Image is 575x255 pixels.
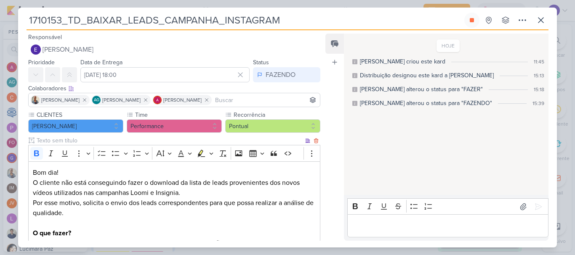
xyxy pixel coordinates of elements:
[347,198,548,215] div: Editor toolbar
[28,59,55,66] label: Prioridade
[33,168,316,178] p: Bom dia!
[28,145,320,161] div: Editor toolbar
[28,119,123,133] button: [PERSON_NAME]
[94,98,99,103] p: AG
[352,101,357,106] div: Este log é visível à todos no kard
[102,96,141,104] span: [PERSON_NAME]
[134,110,222,119] label: Time
[35,136,303,145] input: Texto sem título
[352,59,357,64] div: Este log é visível à todos no kard
[534,86,544,93] div: 15:18
[153,96,162,104] img: Alessandra Gomes
[28,34,62,41] label: Responsável
[253,67,320,82] button: FAZENDO
[534,58,544,66] div: 11:45
[534,72,544,79] div: 15:13
[36,110,123,119] label: CLIENTES
[33,178,316,228] p: O cliente não está conseguindo fazer o download da lista de leads provenientes dos novos vídeos u...
[253,59,269,66] label: Status
[360,85,483,94] div: Eduardo alterou o status para "FAZER"
[41,96,80,104] span: [PERSON_NAME]
[27,13,463,28] input: Kard Sem Título
[92,96,101,104] div: Aline Gimenez Graciano
[28,84,320,93] div: Colaboradores
[352,73,357,78] div: Este log é visível à todos no kard
[33,229,71,237] strong: O que fazer?
[266,70,295,80] div: FAZENDO
[31,45,41,55] img: Eduardo Quaresma
[532,100,544,107] div: 15:39
[80,67,250,82] input: Select a date
[213,95,318,105] input: Buscar
[31,96,40,104] img: Iara Santos
[469,17,475,24] div: Parar relógio
[347,214,548,237] div: Editor editing area: main
[127,119,222,133] button: Performance
[233,110,320,119] label: Recorrência
[360,71,494,80] div: Distribuição designou este kard a Eduardo
[360,99,492,108] div: Eduardo alterou o status para "FAZENDO"
[80,59,122,66] label: Data de Entrega
[28,42,320,57] button: [PERSON_NAME]
[43,45,93,55] span: [PERSON_NAME]
[360,57,445,66] div: Aline criou este kard
[163,96,202,104] span: [PERSON_NAME]
[352,87,357,92] div: Este log é visível à todos no kard
[225,119,320,133] button: Pontual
